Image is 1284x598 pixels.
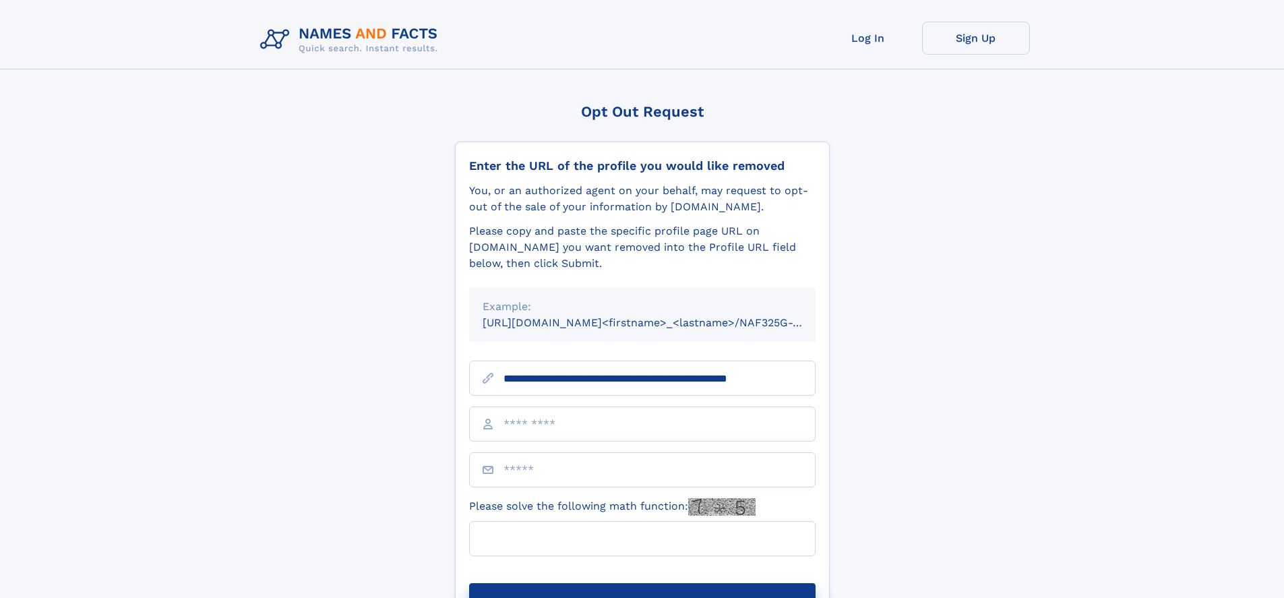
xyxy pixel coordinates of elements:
div: You, or an authorized agent on your behalf, may request to opt-out of the sale of your informatio... [469,183,816,215]
a: Sign Up [922,22,1030,55]
small: [URL][DOMAIN_NAME]<firstname>_<lastname>/NAF325G-xxxxxxxx [483,316,841,329]
div: Enter the URL of the profile you would like removed [469,158,816,173]
div: Opt Out Request [455,103,830,120]
a: Log In [814,22,922,55]
div: Example: [483,299,802,315]
label: Please solve the following math function: [469,498,756,516]
div: Please copy and paste the specific profile page URL on [DOMAIN_NAME] you want removed into the Pr... [469,223,816,272]
img: Logo Names and Facts [255,22,449,58]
